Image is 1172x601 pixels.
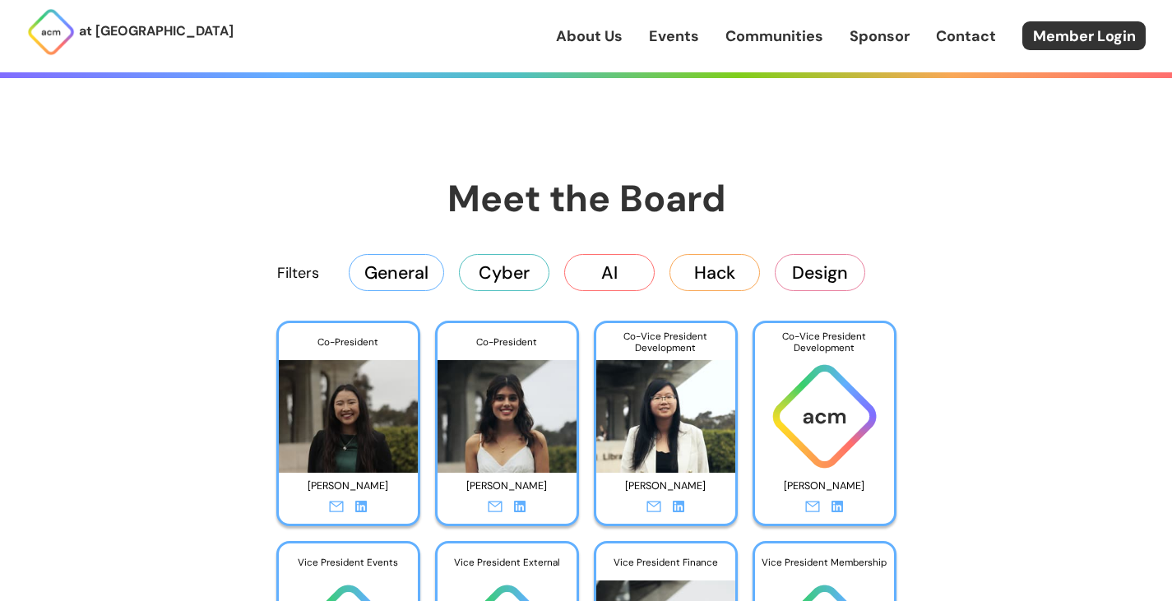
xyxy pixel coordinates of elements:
[438,543,577,581] div: Vice President External
[279,543,418,581] div: Vice President Events
[445,474,569,499] p: [PERSON_NAME]
[277,262,319,284] p: Filters
[755,360,894,473] img: ACM logo
[762,474,887,499] p: [PERSON_NAME]
[556,25,623,47] a: About Us
[26,7,76,57] img: ACM Logo
[438,347,577,473] img: Photo of Osheen Tikku
[26,7,234,57] a: at [GEOGRAPHIC_DATA]
[596,543,735,581] div: Vice President Finance
[669,254,760,290] button: Hack
[279,323,418,361] div: Co-President
[755,543,894,581] div: Vice President Membership
[755,323,894,361] div: Co-Vice President Development
[604,474,728,499] p: [PERSON_NAME]
[459,254,549,290] button: Cyber
[649,25,699,47] a: Events
[725,25,823,47] a: Communities
[438,323,577,361] div: Co-President
[286,474,410,499] p: [PERSON_NAME]
[936,25,996,47] a: Contact
[775,254,865,290] button: Design
[596,347,735,473] img: Photo of Angela Hu
[279,347,418,473] img: Photo of Murou Wang
[349,254,444,290] button: General
[564,254,655,290] button: AI
[192,174,981,223] h1: Meet the Board
[596,323,735,361] div: Co-Vice President Development
[79,21,234,42] p: at [GEOGRAPHIC_DATA]
[1022,21,1146,50] a: Member Login
[850,25,910,47] a: Sponsor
